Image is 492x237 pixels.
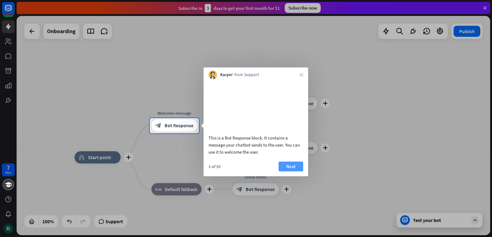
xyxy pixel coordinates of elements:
[220,72,233,78] span: Kacper
[5,2,23,21] button: Open LiveChat chat widget
[208,134,303,155] div: This is a Bot Response block. It contains a message your chatbot sends to the user. You can use i...
[155,123,161,129] i: block_bot_response
[208,164,220,169] div: 1 of 10
[279,162,303,171] button: Next
[300,73,303,77] i: close
[234,72,259,78] span: from Support
[165,123,193,129] span: Bot Response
